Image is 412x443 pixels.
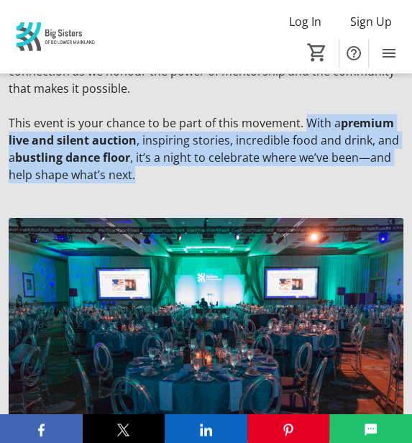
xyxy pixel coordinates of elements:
strong: premium live and silent auction [9,115,394,148]
button: LinkedIn [165,414,247,443]
img: undefined [9,218,403,440]
span: Sign Up [350,13,392,30]
p: This event is your chance to be part of this movement. With a , inspiring stories, incredible foo... [9,114,403,183]
button: SMS [329,414,412,443]
button: Help [339,39,368,68]
strong: bustling dance floor [15,150,130,165]
button: Cart [304,40,330,65]
button: Pinterest [247,414,330,443]
button: X [83,414,165,443]
button: Menu [375,39,403,68]
img: Big Sisters of BC Lower Mainland's Logo [9,10,104,64]
span: Log In [289,13,321,30]
button: Log In [278,10,333,33]
button: Sign Up [339,10,403,33]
